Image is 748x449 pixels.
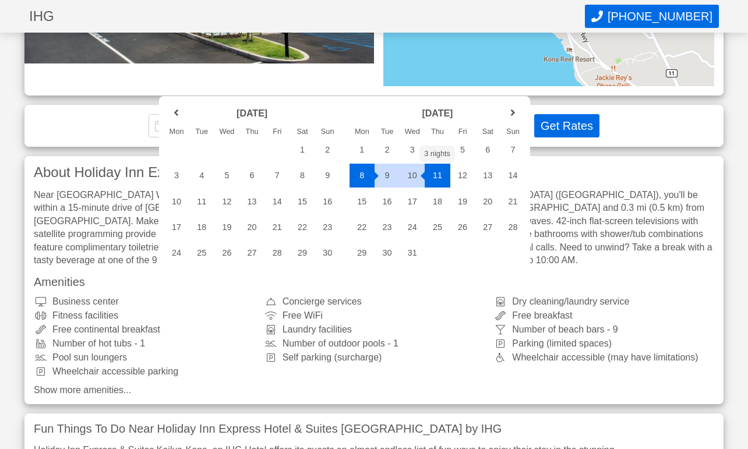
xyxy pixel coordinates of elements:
a: next month [504,104,521,122]
div: 24 [164,241,189,264]
div: Wed [400,128,425,136]
div: 30 [375,241,400,264]
div: 7 [500,138,525,161]
div: Near [GEOGRAPHIC_DATA] With a stay at [GEOGRAPHIC_DATA] [GEOGRAPHIC_DATA] by IHG in [GEOGRAPHIC_D... [34,189,714,267]
div: 18 [425,190,450,213]
div: 16 [315,190,340,213]
div: 31 [400,241,425,264]
a: Show more amenities... [34,386,714,395]
div: 29 [350,241,375,264]
div: Sun [315,128,340,136]
div: 20 [475,190,500,213]
div: 27 [239,241,264,264]
div: Parking (limited spaces) [493,339,714,348]
div: 9 [315,164,340,187]
div: Tue [189,128,214,136]
div: Thu [425,128,450,136]
div: Free continental breakfast [34,325,255,334]
div: Sat [475,128,500,136]
div: 10 [164,190,189,213]
div: 19 [214,215,239,239]
div: 28 [264,241,290,264]
div: 2 [375,138,400,161]
div: 9 [375,164,400,187]
div: 17 [400,190,425,213]
div: Wheelchair accessible parking [34,367,255,376]
h3: Amenities [34,276,714,288]
div: 21 [500,190,525,213]
div: 5 [450,138,475,161]
div: 23 [315,215,340,239]
div: 22 [290,215,315,239]
button: Get Rates [534,114,599,137]
div: 27 [475,215,500,239]
div: Sun [500,128,525,136]
div: Fri [264,128,290,136]
div: 20 [239,215,264,239]
div: Number of hot tubs - 1 [34,339,255,348]
div: 19 [450,190,475,213]
div: Fri [450,128,475,136]
div: 26 [214,241,239,264]
div: 21 [264,215,290,239]
div: Wheelchair accessible (may have limitations) [493,353,714,362]
div: Mon [350,128,375,136]
div: Number of beach bars - 9 [493,325,714,334]
div: 13 [239,190,264,213]
div: Free breakfast [493,311,714,320]
div: 17 [164,215,189,239]
h3: About Holiday Inn Express Hotel & Suites Kailua-Kona by IHG [34,165,714,179]
div: 28 [500,215,525,239]
div: Thu [239,128,264,136]
div: 12 [214,190,239,213]
div: 10 [400,164,425,187]
div: 3 [400,138,425,161]
div: Business center [34,297,255,306]
input: Choose Dates [149,114,329,137]
div: 1 [290,138,315,161]
div: 30 [315,241,340,264]
div: Tue [375,128,400,136]
div: 16 [375,190,400,213]
div: 15 [350,190,375,213]
div: Pool sun loungers [34,353,255,362]
div: Laundry facilities [264,325,485,334]
div: 25 [425,215,450,239]
div: 5 [214,164,239,187]
h3: Fun Things To Do Near Holiday Inn Express Hotel & Suites [GEOGRAPHIC_DATA] by IHG [34,423,714,434]
div: Wed [214,128,239,136]
div: 11 [189,190,214,213]
div: 2 [315,138,340,161]
div: 4 [425,138,450,161]
div: 22 [350,215,375,239]
div: 29 [290,241,315,264]
div: 12 [450,164,475,187]
div: 18 [189,215,214,239]
div: 11 [425,164,450,187]
div: 14 [500,164,525,187]
div: Fitness facilities [34,311,255,320]
div: 7 [264,164,290,187]
div: Dry cleaning/laundry service [493,297,714,306]
div: Concierge services [264,297,485,306]
button: Call [585,5,719,28]
div: 3 [164,164,189,187]
div: Self parking (surcharge) [264,353,485,362]
h1: IHG [29,9,585,23]
div: 14 [264,190,290,213]
div: 24 [400,215,425,239]
header: [DATE] [189,104,315,123]
div: 26 [450,215,475,239]
div: 25 [189,241,214,264]
div: 6 [475,138,500,161]
div: 6 [239,164,264,187]
div: 8 [290,164,315,187]
div: Sat [290,128,315,136]
div: 23 [375,215,400,239]
div: Mon [164,128,189,136]
div: Number of outdoor pools - 1 [264,339,485,348]
span: [PHONE_NUMBER] [608,10,712,23]
div: 1 [350,138,375,161]
div: 8 [350,164,375,187]
div: 13 [475,164,500,187]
